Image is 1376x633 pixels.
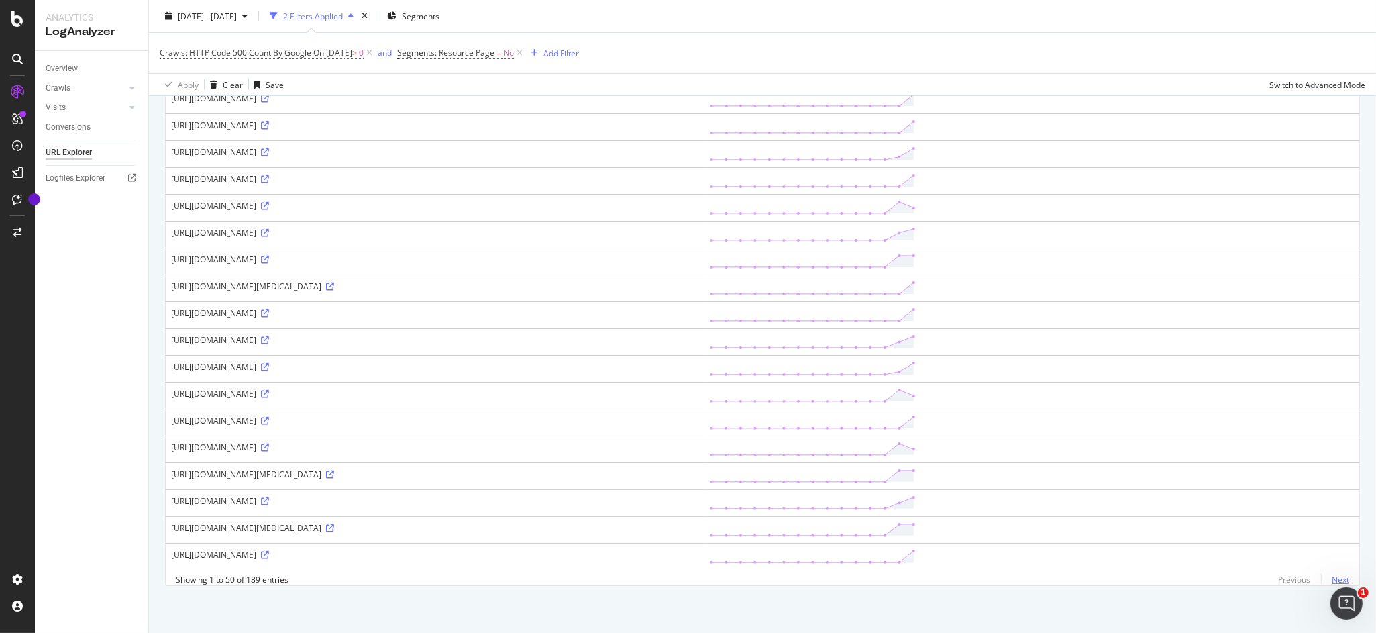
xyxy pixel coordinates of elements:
[46,101,125,115] a: Visits
[171,442,699,453] div: [URL][DOMAIN_NAME]
[525,45,579,61] button: Add Filter
[402,10,439,21] span: Segments
[178,79,199,90] div: Apply
[171,281,699,292] div: [URL][DOMAIN_NAME][MEDICAL_DATA]
[171,361,699,373] div: [URL][DOMAIN_NAME]
[249,74,284,95] button: Save
[46,101,66,115] div: Visits
[171,549,699,561] div: [URL][DOMAIN_NAME]
[171,334,699,346] div: [URL][DOMAIN_NAME]
[171,307,699,319] div: [URL][DOMAIN_NAME]
[171,415,699,426] div: [URL][DOMAIN_NAME]
[1358,587,1369,598] span: 1
[1264,74,1365,95] button: Switch to Advanced Mode
[171,93,699,104] div: [URL][DOMAIN_NAME]
[171,200,699,211] div: [URL][DOMAIN_NAME]
[378,47,392,58] div: and
[176,574,288,585] div: Showing 1 to 50 of 189 entries
[171,522,699,534] div: [URL][DOMAIN_NAME][MEDICAL_DATA]
[46,171,105,185] div: Logfiles Explorer
[382,5,445,27] button: Segments
[171,469,699,480] div: [URL][DOMAIN_NAME][MEDICAL_DATA]
[46,120,139,134] a: Conversions
[264,5,359,27] button: 2 Filters Applied
[46,81,125,95] a: Crawls
[46,11,138,24] div: Analytics
[46,171,139,185] a: Logfiles Explorer
[223,79,243,90] div: Clear
[397,47,494,58] span: Segments: Resource Page
[46,24,138,40] div: LogAnalyzer
[266,79,284,90] div: Save
[171,495,699,507] div: [URL][DOMAIN_NAME]
[171,388,699,399] div: [URL][DOMAIN_NAME]
[46,120,91,134] div: Conversions
[313,47,352,58] span: On [DATE]
[1330,587,1363,620] iframe: Intercom live chat
[171,146,699,158] div: [URL][DOMAIN_NAME]
[46,146,139,160] a: URL Explorer
[283,10,343,21] div: 2 Filters Applied
[503,44,514,62] span: No
[160,74,199,95] button: Apply
[160,47,311,58] span: Crawls: HTTP Code 500 Count By Google
[28,193,40,205] div: Tooltip anchor
[378,46,392,59] button: and
[359,9,370,23] div: times
[171,227,699,238] div: [URL][DOMAIN_NAME]
[178,10,237,21] span: [DATE] - [DATE]
[160,5,253,27] button: [DATE] - [DATE]
[171,119,699,131] div: [URL][DOMAIN_NAME]
[352,47,357,58] span: >
[46,146,92,160] div: URL Explorer
[543,47,579,58] div: Add Filter
[359,44,364,62] span: 0
[171,254,699,265] div: [URL][DOMAIN_NAME]
[171,173,699,185] div: [URL][DOMAIN_NAME]
[46,62,78,76] div: Overview
[46,81,70,95] div: Crawls
[1269,79,1365,90] div: Switch to Advanced Mode
[205,74,243,95] button: Clear
[46,62,139,76] a: Overview
[1321,570,1349,589] a: Next
[496,47,501,58] span: =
